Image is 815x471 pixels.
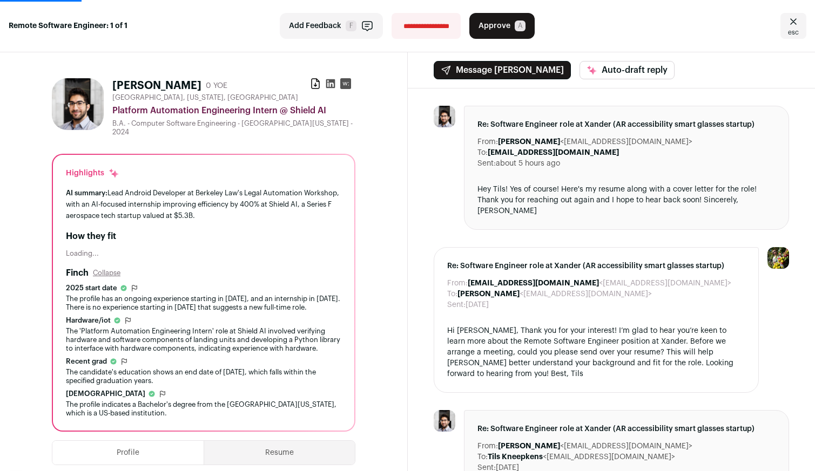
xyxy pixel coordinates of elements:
strong: Remote Software Engineer: 1 of 1 [9,21,127,31]
dt: To: [477,147,488,158]
div: Loading... [66,249,341,258]
h2: Finch [66,267,89,279]
button: Add Feedback F [280,13,383,39]
dd: [DATE] [466,299,489,310]
span: F [346,21,356,31]
b: Tils Kneepkens [488,453,543,461]
div: Lead Android Developer at Berkeley Law's Legal Automation Workshop, with an AI-focused internship... [66,187,341,221]
a: Close [780,13,806,39]
dd: <[EMAIL_ADDRESS][DOMAIN_NAME]> [498,136,692,147]
h2: How they fit [66,230,341,243]
button: Message [PERSON_NAME] [434,61,571,79]
div: The candidate's education shows an end date of [DATE], which falls within the specified graduatio... [66,368,341,385]
div: Platform Automation Engineering Intern @ Shield AI [112,104,355,117]
button: Auto-draft reply [580,61,675,79]
h1: [PERSON_NAME] [112,78,201,93]
button: Resume [204,441,355,465]
div: The 'Platform Automation Engineering Intern' role at Shield AI involved verifying hardware and so... [66,327,341,353]
dd: <[EMAIL_ADDRESS][DOMAIN_NAME]> [468,278,731,289]
span: Re: Software Engineer role at Xander (AR accessibility smart glasses startup) [447,261,746,271]
span: esc [788,28,799,37]
dd: about 5 hours ago [496,158,560,169]
img: 41f3e977dad1f20a7d76f3c80c6f7aef2f438291dd6e6c0f5a7d178c60cb4e54.jpg [434,106,455,127]
span: [GEOGRAPHIC_DATA], [US_STATE], [GEOGRAPHIC_DATA] [112,93,298,102]
dt: From: [447,278,468,289]
span: Recent grad [66,357,107,366]
img: 41f3e977dad1f20a7d76f3c80c6f7aef2f438291dd6e6c0f5a7d178c60cb4e54.jpg [52,78,104,130]
b: [PERSON_NAME] [498,442,560,450]
div: Hey Tils! Yes of course! Here's my resume along with a cover letter for the role! Thank you for r... [477,184,776,216]
div: The profile indicates a Bachelor's degree from the [GEOGRAPHIC_DATA][US_STATE], which is a US-bas... [66,400,341,418]
dd: <[EMAIL_ADDRESS][DOMAIN_NAME]> [457,289,652,299]
b: [PERSON_NAME] [498,138,560,146]
img: 6689865-medium_jpg [767,247,789,269]
dd: <[EMAIL_ADDRESS][DOMAIN_NAME]> [498,441,692,452]
span: Approve [479,21,510,31]
span: Re: Software Engineer role at Xander (AR accessibility smart glasses startup) [477,119,776,130]
b: [PERSON_NAME] [457,290,520,298]
span: Hardware/iot [66,316,111,325]
span: AI summary: [66,189,107,196]
dt: From: [477,441,498,452]
div: The profile has an ongoing experience starting in [DATE], and an internship in [DATE]. There is n... [66,295,341,312]
button: Profile [52,441,204,465]
dt: From: [477,136,498,147]
div: B.A. - Computer Software Engineering - [GEOGRAPHIC_DATA][US_STATE] - 2024 [112,119,355,136]
div: Highlights [66,168,119,179]
div: Hi [PERSON_NAME], Thank you for your interest! I’m glad to hear you’re keen to learn more about t... [447,325,746,379]
dd: <[EMAIL_ADDRESS][DOMAIN_NAME]> [488,452,675,462]
span: Re: Software Engineer role at Xander (AR accessibility smart glasses startup) [477,424,776,434]
dt: To: [477,452,488,462]
div: 0 YOE [206,80,227,91]
span: 2025 start date [66,284,117,292]
span: A [515,21,526,31]
dt: To: [447,289,457,299]
dt: Sent: [477,158,496,169]
button: Approve A [469,13,535,39]
span: [DEMOGRAPHIC_DATA] [66,390,145,398]
button: Collapse [93,269,120,277]
span: Add Feedback [289,21,341,31]
dt: Sent: [447,299,466,310]
b: [EMAIL_ADDRESS][DOMAIN_NAME] [468,279,599,287]
img: 41f3e977dad1f20a7d76f3c80c6f7aef2f438291dd6e6c0f5a7d178c60cb4e54.jpg [434,410,455,432]
b: [EMAIL_ADDRESS][DOMAIN_NAME] [488,149,619,156]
